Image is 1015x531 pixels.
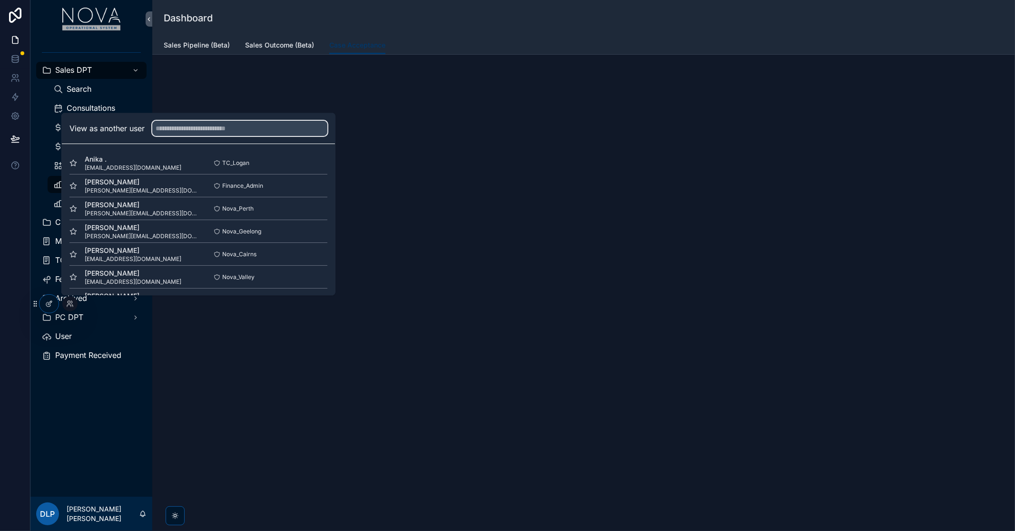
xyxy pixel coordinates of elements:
[36,290,147,307] a: Archived
[85,223,198,232] span: [PERSON_NAME]
[222,273,255,281] span: Nova_Valley
[62,8,121,30] img: App logo
[55,312,83,322] span: PC DPT
[164,37,230,56] a: Sales Pipeline (Beta)
[48,100,147,117] a: Consultations
[222,182,263,190] span: Finance_Admin
[48,176,147,193] a: Dashboard
[55,331,72,341] span: User
[85,246,181,255] span: [PERSON_NAME]
[36,62,147,79] a: Sales DPT
[36,309,147,326] a: PC DPT
[55,274,121,284] span: Feedback/Request
[48,195,147,212] a: Dashboard (CRO)
[55,217,99,227] span: Clinical DPT
[85,177,198,187] span: [PERSON_NAME]
[222,159,249,167] span: TC_Logan
[67,103,115,113] span: Consultations
[67,504,139,523] p: [PERSON_NAME] [PERSON_NAME]
[48,81,147,98] a: Search
[222,228,261,235] span: Nova_Geelong
[30,38,152,377] div: scrollable content
[48,119,147,136] a: Sales Pipeline
[85,187,198,194] span: [PERSON_NAME][EMAIL_ADDRESS][DOMAIN_NAME]
[40,508,55,520] span: DLP
[85,210,198,217] span: [PERSON_NAME][EMAIL_ADDRESS][DOMAIN_NAME][PERSON_NAME]
[329,40,385,50] span: Case Acceptance
[222,251,256,258] span: Nova_Cairns
[36,214,147,231] a: Clinical DPT
[85,291,198,301] span: [PERSON_NAME]
[85,255,181,263] span: [EMAIL_ADDRESS][DOMAIN_NAME]
[245,37,314,56] a: Sales Outcome (Beta)
[36,233,147,250] a: My Tasks
[55,293,87,303] span: Archived
[36,271,147,288] a: Feedback/Request
[55,350,121,360] span: Payment Received
[329,37,385,55] a: Case Acceptance
[55,236,89,246] span: My Tasks
[36,252,147,269] a: TC Task Reminder
[85,200,198,210] span: [PERSON_NAME]
[164,11,213,25] h1: Dashboard
[48,138,147,155] a: No Tasks/Notes
[222,205,254,212] span: Nova_Perth
[67,84,91,94] span: Search
[36,328,147,345] a: User
[36,347,147,364] a: Payment Received
[55,255,121,265] span: TC Task Reminder
[85,269,181,278] span: [PERSON_NAME]
[69,123,145,134] h2: View as another user
[85,278,181,286] span: [EMAIL_ADDRESS][DOMAIN_NAME]
[55,65,92,75] span: Sales DPT
[85,154,181,164] span: Anika .
[48,157,147,174] a: Resources
[85,164,181,172] span: [EMAIL_ADDRESS][DOMAIN_NAME]
[164,40,230,50] span: Sales Pipeline (Beta)
[245,40,314,50] span: Sales Outcome (Beta)
[85,232,198,240] span: [PERSON_NAME][EMAIL_ADDRESS][DOMAIN_NAME][PERSON_NAME]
